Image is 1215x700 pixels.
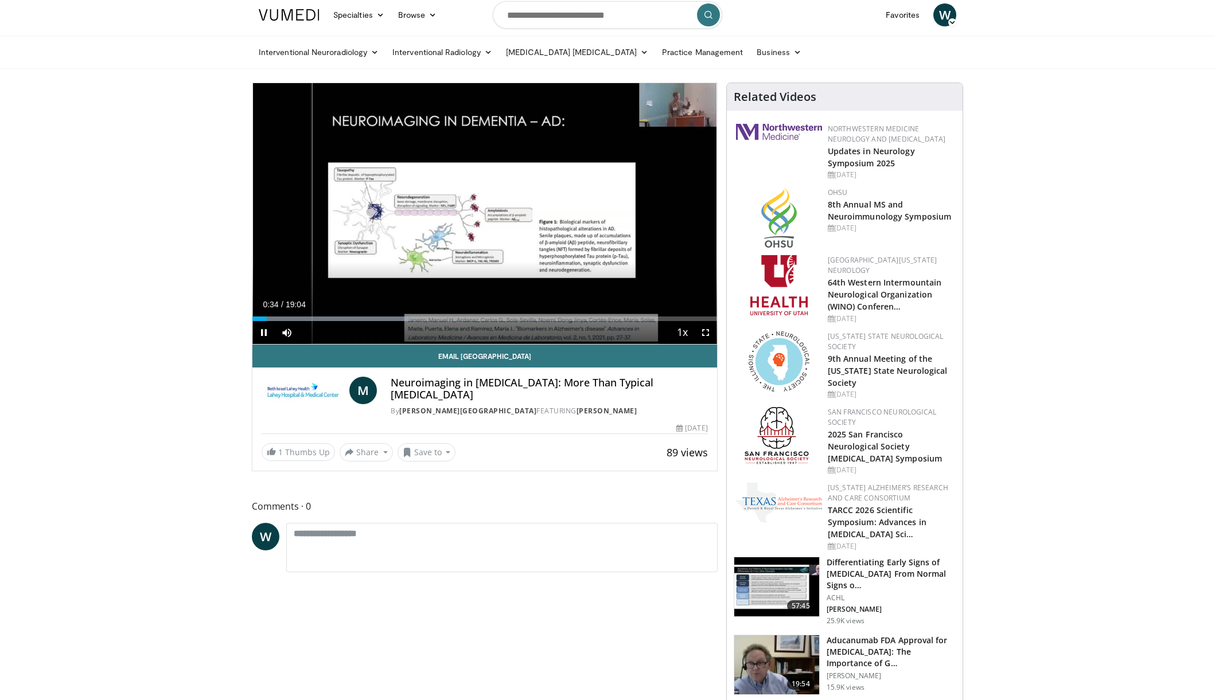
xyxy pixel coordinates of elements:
[340,443,393,462] button: Share
[828,407,936,427] a: San Francisco Neurological Society
[676,423,707,433] div: [DATE]
[827,683,864,692] p: 15.9K views
[828,331,944,351] a: [US_STATE] State Neurological Society
[734,557,956,625] a: 57:45 Differentiating Early Signs of [MEDICAL_DATA] From Normal Signs o… ACHL [PERSON_NAME] 25.9K...
[828,223,953,233] div: [DATE]
[828,255,937,275] a: [GEOGRAPHIC_DATA][US_STATE] Neurology
[262,443,335,461] a: 1 Thumbs Up
[734,90,816,104] h4: Related Videos
[736,483,822,523] img: c78a2266-bcdd-4805-b1c2-ade407285ecb.png.150x105_q85_autocrop_double_scale_upscale_version-0.2.png
[671,321,694,344] button: Playback Rate
[577,406,637,416] a: [PERSON_NAME]
[694,321,717,344] button: Fullscreen
[750,255,808,315] img: f6362829-b0a3-407d-a044-59546adfd345.png.150x105_q85_autocrop_double_scale_upscale_version-0.2.png
[655,41,750,64] a: Practice Management
[828,314,953,324] div: [DATE]
[252,41,385,64] a: Interventional Neuroradiology
[828,483,948,503] a: [US_STATE] Alzheimer’s Research and Care Consortium
[252,321,275,344] button: Pause
[278,447,283,457] span: 1
[398,443,456,462] button: Save to
[933,3,956,26] a: W
[275,321,298,344] button: Mute
[736,124,822,140] img: 2a462fb6-9365-492a-ac79-3166a6f924d8.png.150x105_q85_autocrop_double_scale_upscale_version-0.2.jpg
[827,671,956,681] p: [PERSON_NAME]
[828,199,952,222] a: 8th Annual MS and Neuroimmunology Symposium
[667,445,708,459] span: 89 views
[252,499,718,514] span: Comments 0
[326,3,391,26] a: Specialties
[787,600,815,612] span: 57:45
[734,557,819,617] img: 599f3ee4-8b28-44a1-b622-e2e4fac610ae.150x105_q85_crop-smart_upscale.jpg
[391,3,444,26] a: Browse
[385,41,499,64] a: Interventional Radiology
[761,187,797,248] img: da959c7f-65a6-4fcf-a939-c8c702e0a770.png.150x105_q85_autocrop_double_scale_upscale_version-0.2.png
[252,523,279,550] a: W
[252,345,717,367] a: Email [GEOGRAPHIC_DATA]
[828,124,946,144] a: Northwestern Medicine Neurology and [MEDICAL_DATA]
[252,316,717,321] div: Progress Bar
[399,406,536,416] a: [PERSON_NAME][GEOGRAPHIC_DATA]
[828,465,953,475] div: [DATE]
[828,505,926,539] a: TARCC 2026 Scientific Symposium: Advances in [MEDICAL_DATA] Sci…
[262,377,345,404] img: Lahey Hospital & Medical Center
[828,541,953,552] div: [DATE]
[828,429,942,464] a: 2025 San Francisco Neurological Society [MEDICAL_DATA] Symposium
[827,593,956,603] p: ACHL
[828,277,942,312] a: 64th Western Intermountain Neurological Organization (WINO) Conferen…
[828,187,848,197] a: OHSU
[281,300,283,309] span: /
[828,146,915,169] a: Updates in Neurology Symposium 2025
[828,170,953,180] div: [DATE]
[879,3,926,26] a: Favorites
[750,41,808,64] a: Business
[828,389,953,400] div: [DATE]
[749,331,809,392] img: 71a8b48c-8850-4916-bbdd-e2f3ccf11ef9.png.150x105_q85_autocrop_double_scale_upscale_version-0.2.png
[828,353,948,388] a: 9th Annual Meeting of the [US_STATE] State Neurological Society
[259,9,320,21] img: VuMedi Logo
[787,678,815,690] span: 19:54
[745,407,813,467] img: ad8adf1f-d405-434e-aebe-ebf7635c9b5d.png.150x105_q85_autocrop_double_scale_upscale_version-0.2.png
[493,1,722,29] input: Search topics, interventions
[391,377,707,401] h4: Neuroimaging in [MEDICAL_DATA]: More Than Typical [MEDICAL_DATA]
[391,406,707,416] div: By FEATURING
[827,616,864,625] p: 25.9K views
[286,300,306,309] span: 19:04
[252,83,717,345] video-js: Video Player
[827,635,956,669] h3: Aducanumab FDA Approval for [MEDICAL_DATA]: The Importance of G…
[734,635,956,695] a: 19:54 Aducanumab FDA Approval for [MEDICAL_DATA]: The Importance of G… [PERSON_NAME] 15.9K views
[349,377,377,404] a: M
[263,300,278,309] span: 0:34
[827,557,956,591] h3: Differentiating Early Signs of [MEDICAL_DATA] From Normal Signs o…
[499,41,655,64] a: [MEDICAL_DATA] [MEDICAL_DATA]
[734,635,819,695] img: 89fb4855-b918-43ab-9a08-f9374418b1d3.150x105_q85_crop-smart_upscale.jpg
[827,605,956,614] p: [PERSON_NAME]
